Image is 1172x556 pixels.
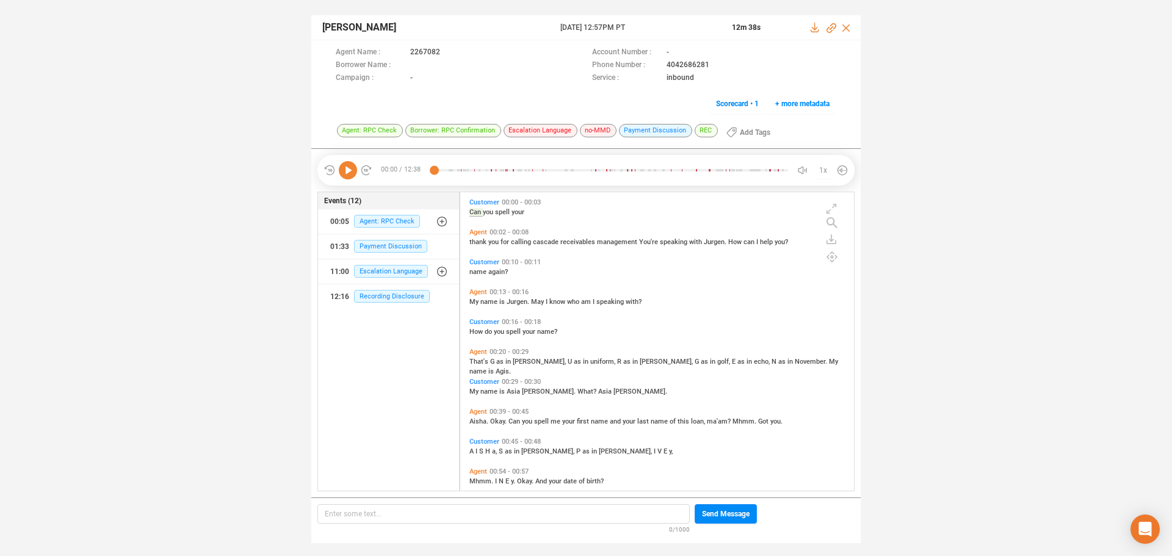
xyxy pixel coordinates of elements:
span: your [623,417,637,425]
span: again? [488,268,508,276]
span: How [469,328,485,336]
span: Escalation Language [504,124,577,137]
span: I [476,447,479,455]
span: [PERSON_NAME] [322,20,396,35]
span: G [695,358,701,366]
span: November. [795,358,829,366]
span: Customer [469,378,499,386]
span: Events (12) [324,195,361,206]
span: as [505,447,514,455]
span: [PERSON_NAME], [640,358,695,366]
span: 1x [819,161,827,180]
button: 01:33Payment Discussion [318,234,459,259]
span: [PERSON_NAME], [521,447,576,455]
span: last [637,417,651,425]
span: N [499,477,505,485]
div: 12:16 [330,287,349,306]
span: 00:39 - 00:45 [487,408,531,416]
span: you [483,208,495,216]
span: 00:29 - 00:30 [499,378,543,386]
span: Agent: RPC Check [337,124,403,137]
span: you [522,417,534,425]
span: - [410,72,413,85]
span: Mhmm. [733,417,758,425]
span: with [689,238,704,246]
span: Agent [469,348,487,356]
button: 1x [814,162,831,179]
span: E [664,447,669,455]
span: you [488,238,501,246]
span: do [485,328,494,336]
span: Agent [469,408,487,416]
span: you? [775,238,788,246]
span: 12m 38s [732,23,761,32]
span: U [568,358,574,366]
span: for [501,238,511,246]
span: as [582,447,591,455]
span: Payment Discussion [619,124,692,137]
span: Customer [469,318,499,326]
span: 00:54 - 00:57 [487,468,531,475]
span: name? [537,328,557,336]
span: date [563,477,579,485]
span: spell [534,417,551,425]
span: - [667,46,669,59]
button: 11:00Escalation Language [318,259,459,284]
span: 00:00 / 12:38 [372,161,434,179]
span: name [480,388,499,395]
span: Customer [469,438,499,446]
span: in [591,447,599,455]
span: in [710,358,717,366]
span: thank [469,238,488,246]
span: calling [511,238,533,246]
span: no-MMD [580,124,617,137]
span: golf, [717,358,732,366]
span: Add Tags [740,123,770,142]
span: and [610,417,623,425]
span: in [514,447,521,455]
span: name [480,298,499,306]
div: Open Intercom Messenger [1130,514,1160,544]
span: V [657,447,664,455]
button: Send Message [695,504,757,524]
span: G [490,358,496,366]
span: My [829,358,838,366]
span: in [747,358,754,366]
button: Scorecard • 1 [709,94,765,114]
span: 4042686281 [667,59,709,72]
span: S [479,447,485,455]
span: of [670,417,678,425]
span: Scorecard • 1 [716,94,759,114]
span: your [523,328,537,336]
span: in [632,358,640,366]
span: H [485,447,492,455]
span: I [593,298,596,306]
span: echo, [754,358,772,366]
span: [PERSON_NAME]. [522,388,577,395]
span: Agent: RPC Check [354,215,420,228]
span: Payment Discussion [354,240,427,253]
span: 00:20 - 00:29 [487,348,531,356]
span: [PERSON_NAME], [513,358,568,366]
span: your [549,477,563,485]
span: y, [669,447,673,455]
button: 12:16Recording Disclosure [318,284,459,309]
span: Can [508,417,522,425]
span: Phone Number : [592,59,660,72]
span: know [549,298,567,306]
span: spell [495,208,512,216]
span: this [678,417,691,425]
span: My [469,298,480,306]
span: Got [758,417,770,425]
span: management [597,238,639,246]
span: as [623,358,632,366]
span: [DATE] 12:57PM PT [560,22,717,33]
span: uniform, [590,358,617,366]
span: speaking [596,298,626,306]
span: + more metadata [775,94,830,114]
span: Customer [469,198,499,206]
span: loan, [691,417,707,425]
span: as [496,358,505,366]
span: Send Message [702,504,750,524]
span: [PERSON_NAME]. [613,388,667,395]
